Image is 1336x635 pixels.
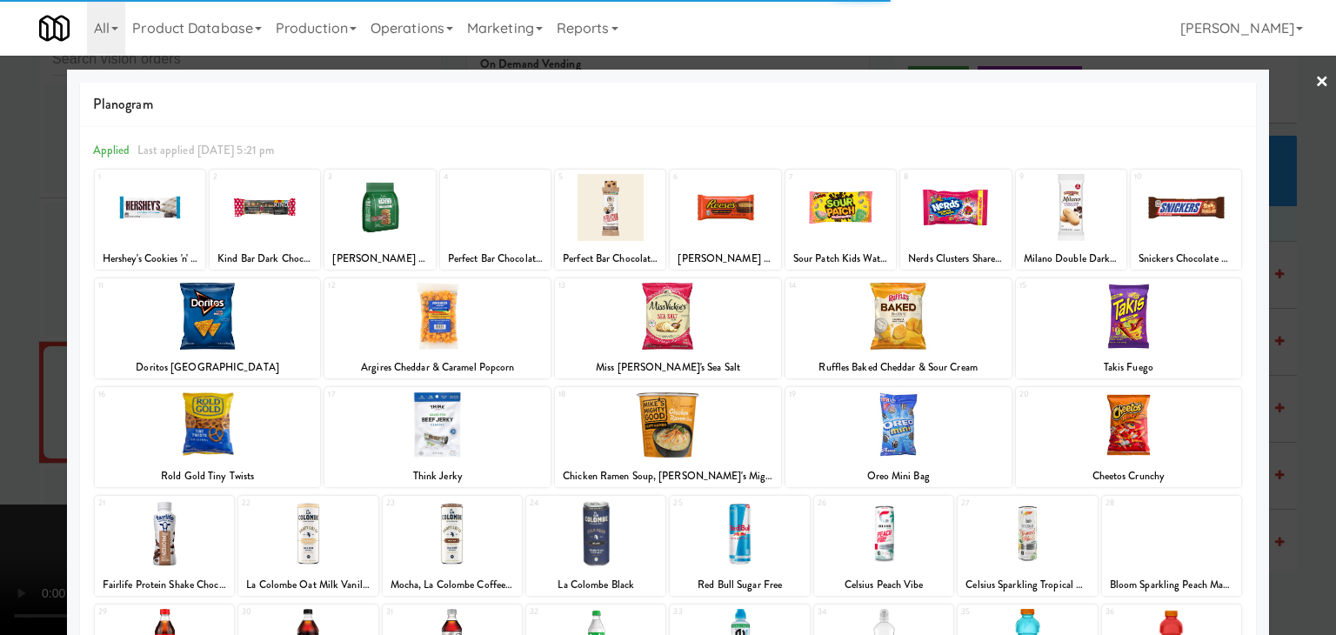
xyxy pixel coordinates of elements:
[961,605,1027,619] div: 35
[1315,56,1329,110] a: ×
[97,248,203,270] div: Hershey's Cookies 'n' Creme Candy Bars
[440,170,551,270] div: 4Perfect Bar Chocolate Cookie Dough
[97,574,231,596] div: Fairlife Protein Shake Chocolate
[324,387,551,487] div: 17Think Jerky
[558,278,668,293] div: 13
[558,357,778,378] div: Miss [PERSON_NAME]'s Sea Salt
[328,170,380,184] div: 3
[558,387,668,402] div: 18
[98,605,164,619] div: 29
[137,142,275,158] span: Last applied [DATE] 5:21 pm
[98,170,150,184] div: 1
[95,278,321,378] div: 11Doritos [GEOGRAPHIC_DATA]
[98,387,208,402] div: 16
[555,278,781,378] div: 13Miss [PERSON_NAME]'s Sea Salt
[95,357,321,378] div: Doritos [GEOGRAPHIC_DATA]
[1019,465,1239,487] div: Cheetos Crunchy
[383,496,522,596] div: 23Mocha, La Colombe Coffee Draft Latte
[960,574,1094,596] div: Celsius Sparkling Tropical Vibe Energy Drink
[95,496,234,596] div: 21Fairlife Protein Shake Chocolate
[673,496,739,511] div: 25
[327,357,548,378] div: Argires Cheddar & Caramel Popcorn
[558,465,778,487] div: Chicken Ramen Soup, [PERSON_NAME]'s Mighty Good Craft Ramen
[97,357,318,378] div: Doritos [GEOGRAPHIC_DATA]
[210,248,320,270] div: Kind Bar Dark Chocolate Cherry Cashew
[39,13,70,43] img: Micromart
[440,248,551,270] div: Perfect Bar Chocolate Cookie Dough
[1102,496,1241,596] div: 28Bloom Sparkling Peach Mango
[785,387,1012,487] div: 19Oreo Mini Bag
[555,387,781,487] div: 18Chicken Ramen Soup, [PERSON_NAME]'s Mighty Good Craft Ramen
[785,278,1012,378] div: 14Ruffles Baked Cheddar & Sour Cream
[1016,465,1242,487] div: Cheetos Crunchy
[555,465,781,487] div: Chicken Ramen Soup, [PERSON_NAME]'s Mighty Good Craft Ramen
[1106,496,1172,511] div: 28
[526,496,665,596] div: 24La Colombe Black
[95,387,321,487] div: 16Rold Gold Tiny Twists
[817,574,951,596] div: Celsius Peach Vibe
[555,170,665,270] div: 5Perfect Bar Chocolate Chip Peanut
[1131,248,1241,270] div: Snickers Chocolate Candy Bar
[98,278,208,293] div: 11
[324,465,551,487] div: Think Jerky
[242,496,308,511] div: 22
[383,574,522,596] div: Mocha, La Colombe Coffee Draft Latte
[93,91,1243,117] span: Planogram
[958,496,1097,596] div: 27Celsius Sparkling Tropical Vibe Energy Drink
[210,170,320,270] div: 2Kind Bar Dark Chocolate Cherry Cashew
[529,574,663,596] div: La Colombe Black
[530,605,596,619] div: 32
[1016,387,1242,487] div: 20Cheetos Crunchy
[1134,170,1186,184] div: 10
[558,170,611,184] div: 5
[785,465,1012,487] div: Oreo Mini Bag
[958,574,1097,596] div: Celsius Sparkling Tropical Vibe Energy Drink
[1019,357,1239,378] div: Takis Fuego
[530,496,596,511] div: 24
[672,574,806,596] div: Red Bull Sugar Free
[961,496,1027,511] div: 27
[1019,170,1072,184] div: 9
[670,574,809,596] div: Red Bull Sugar Free
[904,170,956,184] div: 8
[238,574,377,596] div: La Colombe Oat Milk Vanilla Latte
[324,357,551,378] div: Argires Cheddar & Caramel Popcorn
[818,496,884,511] div: 26
[1016,248,1126,270] div: Milano Double Dark Chocolate Cookies
[555,248,665,270] div: Perfect Bar Chocolate Chip Peanut
[900,248,1011,270] div: Nerds Clusters Share Size
[785,357,1012,378] div: Ruffles Baked Cheddar & Sour Cream
[324,170,435,270] div: 3[PERSON_NAME] Bake Shop Tiny Chocolate Chip Cookies
[785,248,896,270] div: Sour Patch Kids Watermelon
[242,605,308,619] div: 30
[1016,357,1242,378] div: Takis Fuego
[93,142,130,158] span: Applied
[789,170,841,184] div: 7
[526,574,665,596] div: La Colombe Black
[670,248,780,270] div: [PERSON_NAME] Peanut Butter Cups
[818,605,884,619] div: 34
[1019,248,1124,270] div: Milano Double Dark Chocolate Cookies
[212,248,317,270] div: Kind Bar Dark Chocolate Cherry Cashew
[1016,170,1126,270] div: 9Milano Double Dark Chocolate Cookies
[444,170,496,184] div: 4
[785,170,896,270] div: 7Sour Patch Kids Watermelon
[95,574,234,596] div: Fairlife Protein Shake Chocolate
[324,248,435,270] div: [PERSON_NAME] Bake Shop Tiny Chocolate Chip Cookies
[670,496,809,596] div: 25Red Bull Sugar Free
[788,465,1009,487] div: Oreo Mini Bag
[1019,278,1129,293] div: 15
[789,387,898,402] div: 19
[1105,574,1239,596] div: Bloom Sparkling Peach Mango
[900,170,1011,270] div: 8Nerds Clusters Share Size
[670,170,780,270] div: 6[PERSON_NAME] Peanut Butter Cups
[903,248,1008,270] div: Nerds Clusters Share Size
[673,170,725,184] div: 6
[1019,387,1129,402] div: 20
[95,465,321,487] div: Rold Gold Tiny Twists
[673,605,739,619] div: 33
[1016,278,1242,378] div: 15Takis Fuego
[324,278,551,378] div: 12Argires Cheddar & Caramel Popcorn
[1131,170,1241,270] div: 10Snickers Chocolate Candy Bar
[1106,605,1172,619] div: 36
